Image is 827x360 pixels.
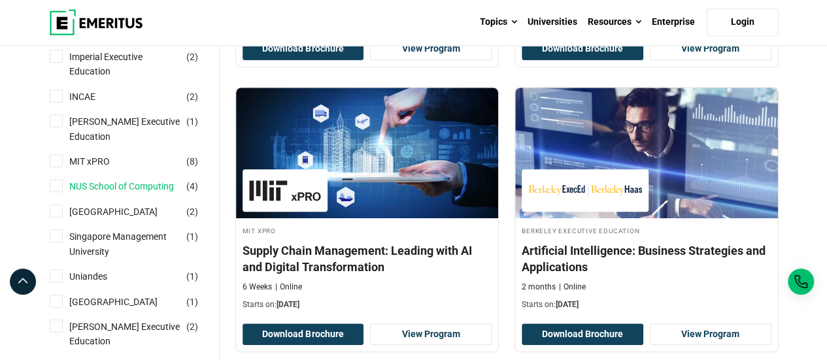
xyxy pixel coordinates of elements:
p: Starts on: [522,299,771,310]
img: Artificial Intelligence: Business Strategies and Applications | Online AI and Machine Learning Co... [515,88,778,218]
a: INCAE [69,90,122,104]
button: Download Brochure [243,323,364,346]
span: ( ) [186,114,198,129]
a: View Program [370,323,492,346]
h4: Supply Chain Management: Leading with AI and Digital Transformation [243,242,492,275]
h4: Artificial Intelligence: Business Strategies and Applications [522,242,771,275]
span: ( ) [186,50,198,64]
span: [DATE] [556,300,579,309]
a: View Program [650,323,771,346]
a: NUS School of Computing [69,179,200,193]
a: View Program [650,38,771,60]
span: 2 [190,321,195,332]
h4: Berkeley Executive Education [522,225,771,236]
span: 1 [190,271,195,282]
a: Login [707,8,779,36]
button: Download Brochure [243,38,364,60]
a: [GEOGRAPHIC_DATA] [69,205,184,219]
img: Supply Chain Management: Leading with AI and Digital Transformation | Online Supply Chain and Ope... [236,88,499,218]
p: Starts on: [243,299,492,310]
img: MIT xPRO [249,176,321,205]
span: ( ) [186,269,198,284]
span: ( ) [186,90,198,104]
span: ( ) [186,179,198,193]
span: ( ) [186,295,198,309]
img: Berkeley Executive Education [528,176,642,205]
p: Online [559,282,586,293]
span: ( ) [186,319,198,334]
p: Online [275,282,302,293]
a: Imperial Executive Education [69,50,207,79]
a: MIT xPRO [69,154,136,169]
button: Download Brochure [522,323,643,346]
span: ( ) [186,229,198,244]
p: 6 Weeks [243,282,272,293]
span: 1 [190,231,195,242]
p: 2 months [522,282,556,293]
a: [PERSON_NAME] Executive Education [69,114,207,144]
span: 2 [190,206,195,217]
span: ( ) [186,154,198,169]
span: ( ) [186,205,198,219]
span: 1 [190,116,195,127]
span: 1 [190,297,195,307]
a: Uniandes [69,269,133,284]
a: [PERSON_NAME] Executive Education [69,319,207,349]
span: 2 [190,91,195,102]
span: 2 [190,52,195,62]
a: [GEOGRAPHIC_DATA] [69,295,184,309]
h4: MIT xPRO [243,225,492,236]
a: AI and Machine Learning Course by Berkeley Executive Education - September 4, 2025 Berkeley Execu... [515,88,778,317]
button: Download Brochure [522,38,643,60]
a: Singapore Management University [69,229,207,259]
a: View Program [370,38,492,60]
span: 8 [190,156,195,167]
a: Supply Chain and Operations Course by MIT xPRO - September 4, 2025 MIT xPRO MIT xPRO Supply Chain... [236,88,499,317]
span: 4 [190,181,195,191]
span: [DATE] [277,300,299,309]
